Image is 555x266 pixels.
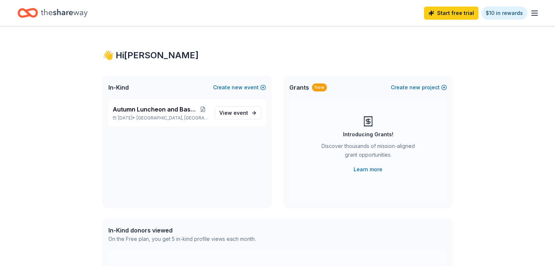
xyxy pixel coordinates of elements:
div: New [312,83,327,91]
span: Autumn Luncheon and Basket Raffle [113,105,197,114]
a: View event [215,106,262,120]
button: Createnewproject [391,83,447,92]
a: $10 in rewards [481,7,527,20]
span: new [409,83,420,92]
span: [GEOGRAPHIC_DATA], [GEOGRAPHIC_DATA] [136,115,208,121]
button: Createnewevent [213,83,266,92]
a: Home [18,4,88,21]
div: Discover thousands of mission-aligned grant opportunities. [319,142,418,162]
div: Introducing Grants! [343,130,393,139]
span: Grants [289,83,309,92]
div: On the Free plan, you get 5 in-kind profile views each month. [108,235,256,243]
span: new [232,83,243,92]
div: In-Kind donors viewed [108,226,256,235]
span: View [219,109,248,117]
span: event [234,110,248,116]
a: Learn more [354,165,382,174]
span: In-Kind [108,83,129,92]
div: 👋 Hi [PERSON_NAME] [103,50,453,61]
a: Start free trial [424,7,478,20]
p: [DATE] • [113,115,209,121]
